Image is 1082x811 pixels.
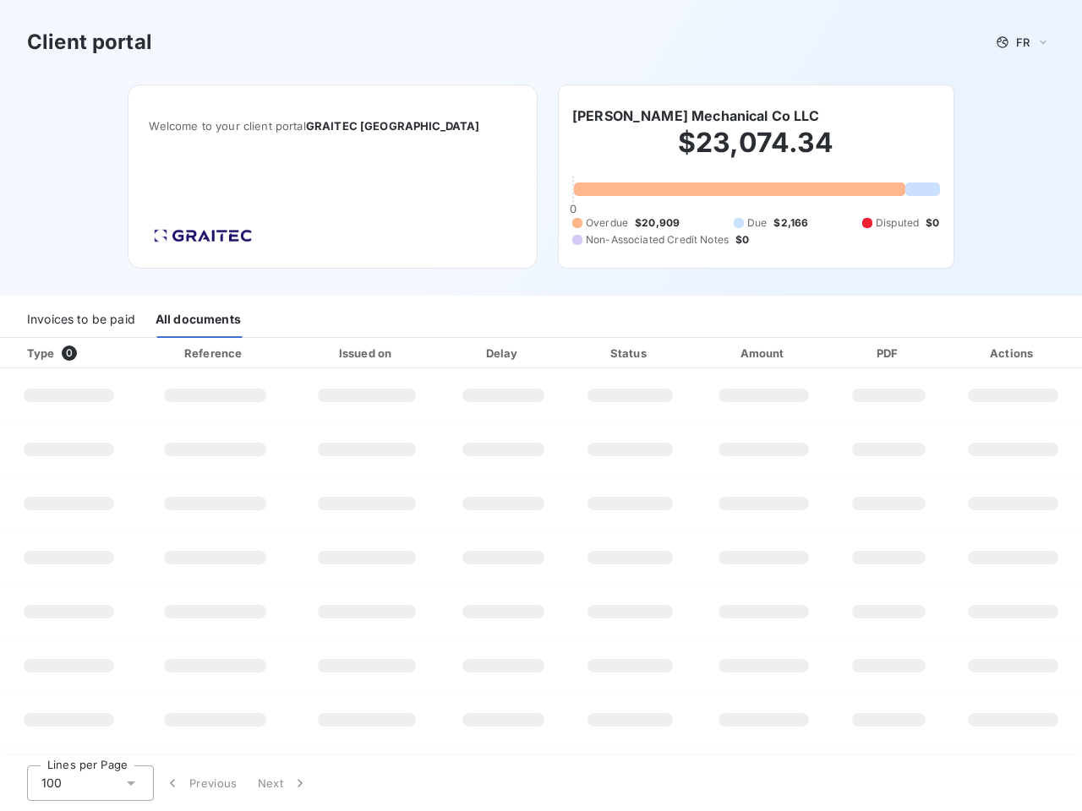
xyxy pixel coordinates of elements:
[184,346,242,360] div: Reference
[773,215,808,231] span: $2,166
[156,302,241,338] div: All documents
[876,215,919,231] span: Disputed
[27,302,135,338] div: Invoices to be paid
[735,232,749,248] span: $0
[62,346,77,361] span: 0
[926,215,939,231] span: $0
[572,106,820,126] h6: [PERSON_NAME] Mechanical Co LLC
[698,345,830,362] div: Amount
[306,119,480,133] span: GRAITEC [GEOGRAPHIC_DATA]
[586,215,628,231] span: Overdue
[569,345,691,362] div: Status
[836,345,941,362] div: PDF
[1016,35,1030,49] span: FR
[149,119,516,133] span: Welcome to your client portal
[586,232,729,248] span: Non-Associated Credit Notes
[635,215,680,231] span: $20,909
[17,345,134,362] div: Type
[41,775,62,792] span: 100
[747,215,767,231] span: Due
[948,345,1079,362] div: Actions
[248,765,319,801] button: Next
[296,345,438,362] div: Issued on
[154,765,248,801] button: Previous
[27,27,152,57] h3: Client portal
[570,202,577,215] span: 0
[149,224,257,248] img: Company logo
[445,345,562,362] div: Delay
[572,126,940,177] h2: $23,074.34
